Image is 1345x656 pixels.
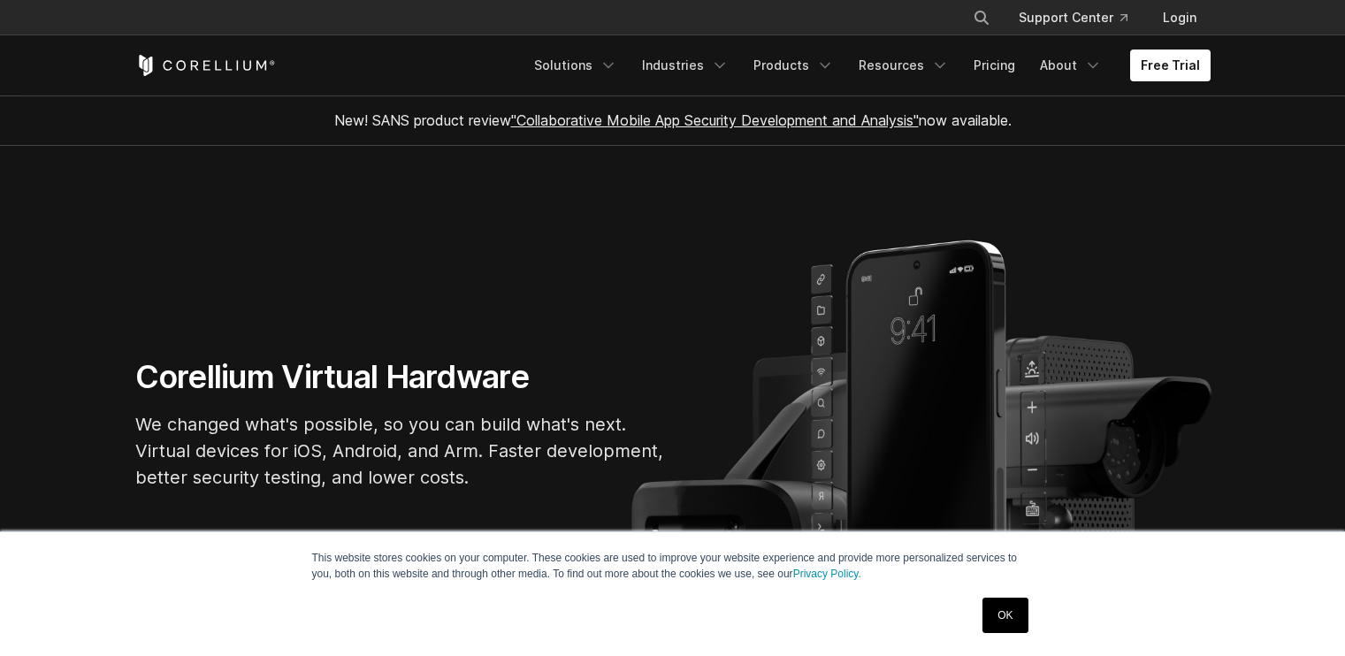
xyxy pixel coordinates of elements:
[793,568,861,580] a: Privacy Policy.
[743,50,844,81] a: Products
[334,111,1012,129] span: New! SANS product review now available.
[1149,2,1211,34] a: Login
[1005,2,1142,34] a: Support Center
[523,50,1211,81] div: Navigation Menu
[966,2,997,34] button: Search
[951,2,1211,34] div: Navigation Menu
[135,357,666,397] h1: Corellium Virtual Hardware
[135,411,666,491] p: We changed what's possible, so you can build what's next. Virtual devices for iOS, Android, and A...
[1130,50,1211,81] a: Free Trial
[982,598,1028,633] a: OK
[963,50,1026,81] a: Pricing
[511,111,919,129] a: "Collaborative Mobile App Security Development and Analysis"
[631,50,739,81] a: Industries
[312,550,1034,582] p: This website stores cookies on your computer. These cookies are used to improve your website expe...
[848,50,959,81] a: Resources
[135,55,276,76] a: Corellium Home
[1029,50,1112,81] a: About
[523,50,628,81] a: Solutions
